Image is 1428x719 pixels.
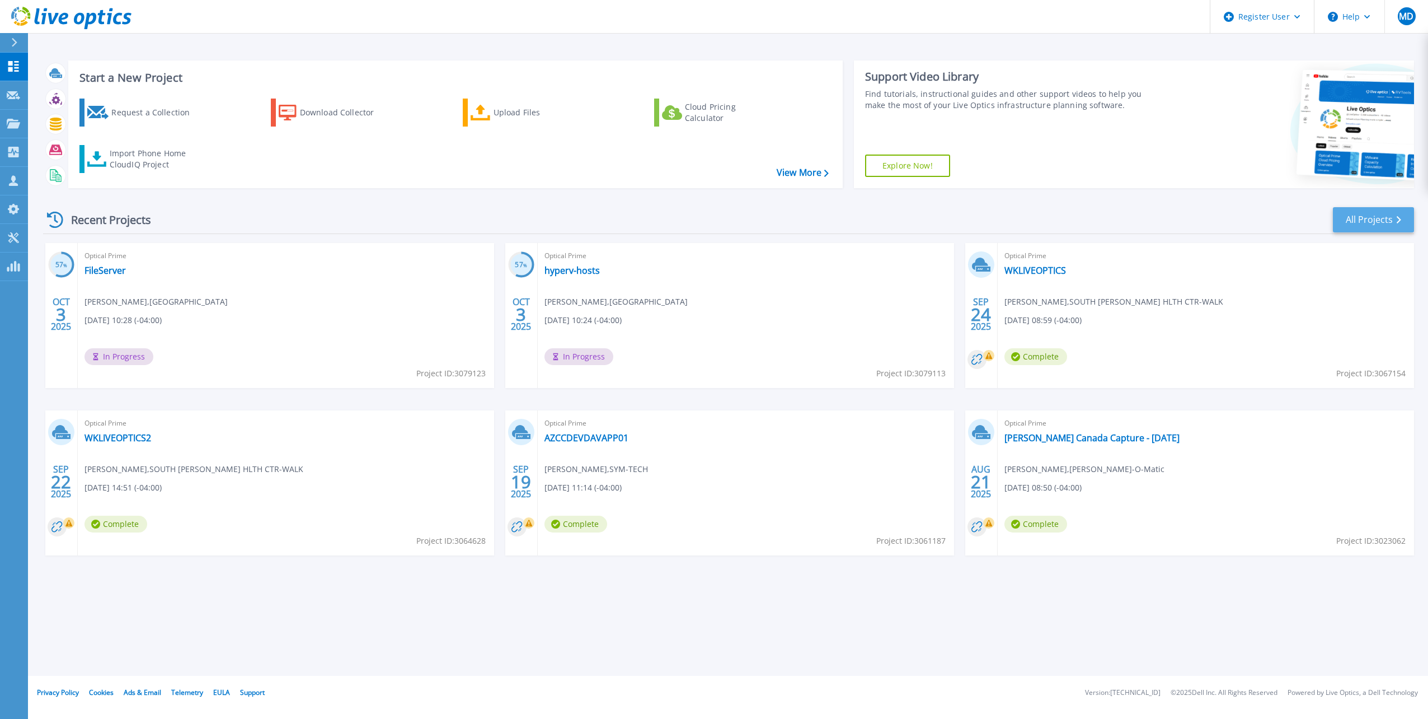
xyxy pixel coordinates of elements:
[1004,265,1066,276] a: WKLIVEOPTICS
[544,482,622,494] span: [DATE] 11:14 (-04:00)
[1333,207,1414,232] a: All Projects
[48,259,74,272] h3: 57
[1288,689,1418,697] li: Powered by Live Optics, a Dell Technology
[84,482,162,494] span: [DATE] 14:51 (-04:00)
[1004,417,1407,429] span: Optical Prime
[63,262,67,268] span: %
[516,310,526,319] span: 3
[876,367,946,380] span: Project ID: 3079113
[544,265,600,276] a: hyperv-hosts
[124,688,161,697] a: Ads & Email
[510,461,532,502] div: SEP 2025
[544,296,688,308] span: [PERSON_NAME] , [GEOGRAPHIC_DATA]
[1004,296,1223,308] span: [PERSON_NAME] , SOUTH [PERSON_NAME] HLTH CTR-WALK
[79,99,204,127] a: Request a Collection
[865,69,1154,84] div: Support Video Library
[1004,463,1164,475] span: [PERSON_NAME] , [PERSON_NAME]-O-Matic
[416,535,486,547] span: Project ID: 3064628
[654,99,779,127] a: Cloud Pricing Calculator
[1004,348,1067,365] span: Complete
[84,417,487,429] span: Optical Prime
[89,688,114,697] a: Cookies
[1004,314,1082,326] span: [DATE] 08:59 (-04:00)
[544,432,628,443] a: AZCCDEVDAVAPP01
[1085,689,1161,697] li: Version: [TECHNICAL_ID]
[865,155,950,177] a: Explore Now!
[37,688,79,697] a: Privacy Policy
[523,262,527,268] span: %
[510,294,532,335] div: OCT 2025
[111,101,201,124] div: Request a Collection
[777,167,829,178] a: View More
[1004,482,1082,494] span: [DATE] 08:50 (-04:00)
[971,310,991,319] span: 24
[971,477,991,487] span: 21
[1336,367,1406,380] span: Project ID: 3067154
[50,461,72,502] div: SEP 2025
[43,206,166,234] div: Recent Projects
[84,348,153,365] span: In Progress
[84,250,487,262] span: Optical Prime
[84,516,147,533] span: Complete
[56,310,66,319] span: 3
[1399,12,1413,21] span: MD
[84,314,162,326] span: [DATE] 10:28 (-04:00)
[508,259,534,272] h3: 57
[1004,516,1067,533] span: Complete
[865,88,1154,111] div: Find tutorials, instructional guides and other support videos to help you make the most of your L...
[544,516,607,533] span: Complete
[271,99,396,127] a: Download Collector
[544,463,648,475] span: [PERSON_NAME] , SYM-TECH
[970,461,992,502] div: AUG 2025
[300,101,389,124] div: Download Collector
[970,294,992,335] div: SEP 2025
[511,477,531,487] span: 19
[494,101,583,124] div: Upload Files
[544,314,622,326] span: [DATE] 10:24 (-04:00)
[84,296,228,308] span: [PERSON_NAME] , [GEOGRAPHIC_DATA]
[84,432,151,443] a: WKLIVEOPTICS2
[1336,535,1406,547] span: Project ID: 3023062
[544,348,613,365] span: In Progress
[110,148,197,170] div: Import Phone Home CloudIQ Project
[171,688,203,697] a: Telemetry
[1004,250,1407,262] span: Optical Prime
[463,99,588,127] a: Upload Files
[84,265,126,276] a: FileServer
[544,250,947,262] span: Optical Prime
[685,101,774,124] div: Cloud Pricing Calculator
[544,417,947,429] span: Optical Prime
[1004,432,1180,443] a: [PERSON_NAME] Canada Capture - [DATE]
[1171,689,1277,697] li: © 2025 Dell Inc. All Rights Reserved
[50,294,72,335] div: OCT 2025
[240,688,265,697] a: Support
[84,463,303,475] span: [PERSON_NAME] , SOUTH [PERSON_NAME] HLTH CTR-WALK
[79,72,828,84] h3: Start a New Project
[213,688,230,697] a: EULA
[51,477,71,487] span: 22
[416,367,486,380] span: Project ID: 3079123
[876,535,946,547] span: Project ID: 3061187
